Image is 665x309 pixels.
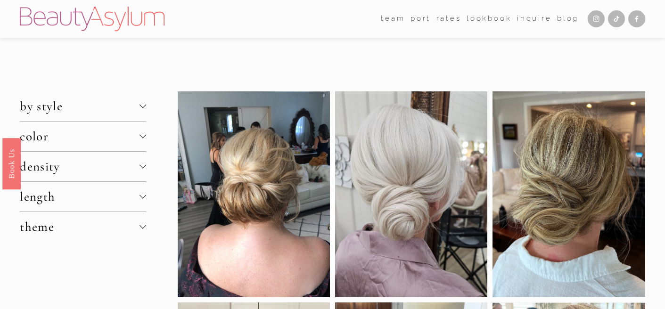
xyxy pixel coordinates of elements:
[588,10,605,27] a: Instagram
[436,12,461,26] a: Rates
[410,12,431,26] a: port
[20,182,146,211] button: length
[381,12,405,25] span: team
[517,12,552,26] a: Inquire
[557,12,579,26] a: Blog
[628,10,645,27] a: Facebook
[20,152,146,181] button: density
[20,91,146,121] button: by style
[20,122,146,151] button: color
[381,12,405,26] a: folder dropdown
[20,7,164,31] img: Beauty Asylum | Bridal Hair &amp; Makeup Charlotte &amp; Atlanta
[467,12,512,26] a: Lookbook
[20,219,140,235] span: theme
[20,159,140,174] span: density
[2,138,21,189] a: Book Us
[608,10,625,27] a: TikTok
[20,98,140,114] span: by style
[20,129,140,144] span: color
[20,189,140,204] span: length
[20,212,146,242] button: theme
